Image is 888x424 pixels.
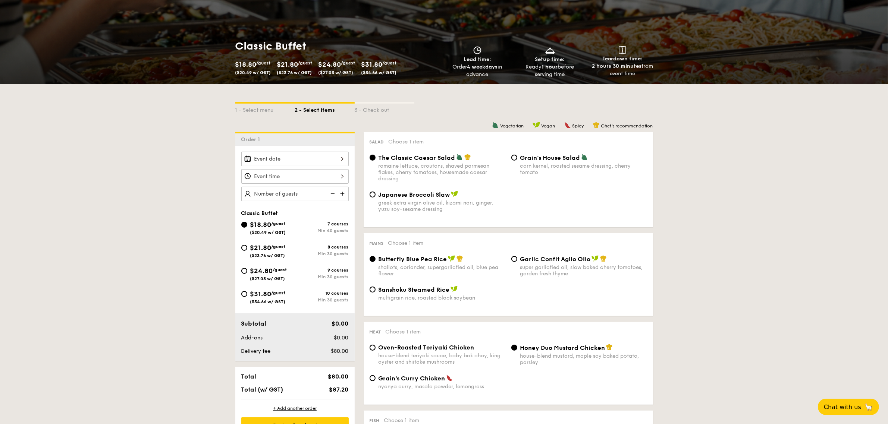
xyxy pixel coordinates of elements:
[379,154,455,161] span: The Classic Caesar Salad
[241,405,349,411] div: + Add another order
[520,154,580,161] span: Grain's House Salad
[241,335,263,341] span: Add-ons
[295,251,349,256] div: Min 30 guests
[241,210,278,216] span: Classic Buffet
[456,255,463,262] img: icon-chef-hat.a58ddaea.svg
[379,286,450,293] span: Sanshoku Steamed Rice
[338,187,349,201] img: icon-add.58712e84.svg
[511,155,517,161] input: Grain's House Saladcorn kernel, roasted sesame dressing, cherry tomato
[235,60,257,69] span: $18.80
[520,344,605,351] span: Honey Duo Mustard Chicken
[272,290,286,295] span: /guest
[241,373,257,380] span: Total
[864,403,873,411] span: 🦙
[257,60,271,66] span: /guest
[332,320,348,327] span: $0.00
[492,122,499,129] img: icon-vegetarian.fe4039eb.svg
[277,70,312,75] span: ($23.76 w/ GST)
[370,241,384,246] span: Mains
[319,60,341,69] span: $24.80
[379,200,505,212] div: greek extra virgin olive oil, kizami nori, ginger, yuzu soy-sesame dressing
[241,187,349,201] input: Number of guests
[520,163,647,175] div: corn kernel, roasted sesame dressing, cherry tomato
[295,274,349,279] div: Min 30 guests
[370,418,380,423] span: Fish
[601,123,653,129] span: Chef's recommendation
[250,244,272,252] span: $21.80
[472,46,483,54] img: icon-clock.2db775ea.svg
[331,348,348,354] span: $80.00
[388,240,424,246] span: Choose 1 item
[379,352,505,365] div: house-blend teriyaki sauce, baby bok choy, king oyster and shiitake mushrooms
[533,122,540,129] img: icon-vegan.f8ff3823.svg
[500,123,524,129] span: Vegetarian
[383,60,397,66] span: /guest
[370,329,381,335] span: Meat
[386,329,421,335] span: Choose 1 item
[326,187,338,201] img: icon-reduce.1d2dbef1.svg
[600,255,607,262] img: icon-chef-hat.a58ddaea.svg
[520,256,591,263] span: Garlic Confit Aglio Olio
[295,268,349,273] div: 9 courses
[241,222,247,228] input: $18.80/guest($20.49 w/ GST)7 coursesMin 40 guests
[241,268,247,274] input: $24.80/guest($27.03 w/ GST)9 coursesMin 30 guests
[464,56,491,63] span: Lead time:
[235,104,295,114] div: 1 - Select menu
[593,122,600,129] img: icon-chef-hat.a58ddaea.svg
[241,136,263,143] span: Order 1
[520,353,647,366] div: house-blend mustard, maple soy baked potato, parsley
[241,245,247,251] input: $21.80/guest($23.76 w/ GST)8 coursesMin 30 guests
[824,404,861,411] span: Chat with us
[295,244,349,250] div: 8 courses
[370,155,376,161] input: The Classic Caesar Saladromaine lettuce, croutons, shaved parmesan flakes, cherry tomatoes, house...
[379,264,505,277] div: shallots, coriander, supergarlicfied oil, blue pea flower
[446,374,453,381] img: icon-spicy.37a8142b.svg
[572,123,584,129] span: Spicy
[241,348,271,354] span: Delivery fee
[241,169,349,184] input: Event time
[379,163,505,182] div: romaine lettuce, croutons, shaved parmesan flakes, cherry tomatoes, housemade caesar dressing
[319,70,354,75] span: ($27.03 w/ GST)
[379,375,445,382] span: Grain's Curry Chicken
[535,56,565,63] span: Setup time:
[295,228,349,233] div: Min 40 guests
[298,60,313,66] span: /guest
[250,276,285,281] span: ($27.03 w/ GST)
[379,383,505,390] div: nyonya curry, masala powder, lemongrass
[379,295,505,301] div: multigrain rice, roasted black soybean
[602,56,643,62] span: Teardown time:
[329,386,348,393] span: $87.20
[592,255,599,262] img: icon-vegan.f8ff3823.svg
[542,64,558,70] strong: 1 hour
[451,191,458,197] img: icon-vegan.f8ff3823.svg
[250,221,272,229] span: $18.80
[272,244,286,249] span: /guest
[241,291,247,297] input: $31.80/guest($34.66 w/ GST)10 coursesMin 30 guests
[277,60,298,69] span: $21.80
[818,399,879,415] button: Chat with us🦙
[370,375,376,381] input: Grain's Curry Chickennyonya curry, masala powder, lemongrass
[250,230,286,235] span: ($20.49 w/ GST)
[370,256,376,262] input: Butterfly Blue Pea Riceshallots, coriander, supergarlicfied oil, blue pea flower
[295,221,349,227] div: 7 courses
[511,256,517,262] input: Garlic Confit Aglio Oliosuper garlicfied oil, slow baked cherry tomatoes, garden fresh thyme
[241,152,349,166] input: Event date
[545,46,556,54] img: icon-dish.430c3a2e.svg
[444,63,511,78] div: Order in advance
[250,290,272,298] span: $31.80
[384,417,420,424] span: Choose 1 item
[235,70,271,75] span: ($20.49 w/ GST)
[241,320,267,327] span: Subtotal
[517,63,583,78] div: Ready before serving time
[456,154,463,161] img: icon-vegetarian.fe4039eb.svg
[250,299,286,304] span: ($34.66 w/ GST)
[619,46,626,54] img: icon-teardown.65201eee.svg
[295,291,349,296] div: 10 courses
[581,154,588,161] img: icon-vegetarian.fe4039eb.svg
[295,297,349,303] div: Min 30 guests
[520,264,647,277] div: super garlicfied oil, slow baked cherry tomatoes, garden fresh thyme
[467,64,498,70] strong: 4 weekdays
[273,267,287,272] span: /guest
[250,267,273,275] span: $24.80
[464,154,471,161] img: icon-chef-hat.a58ddaea.svg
